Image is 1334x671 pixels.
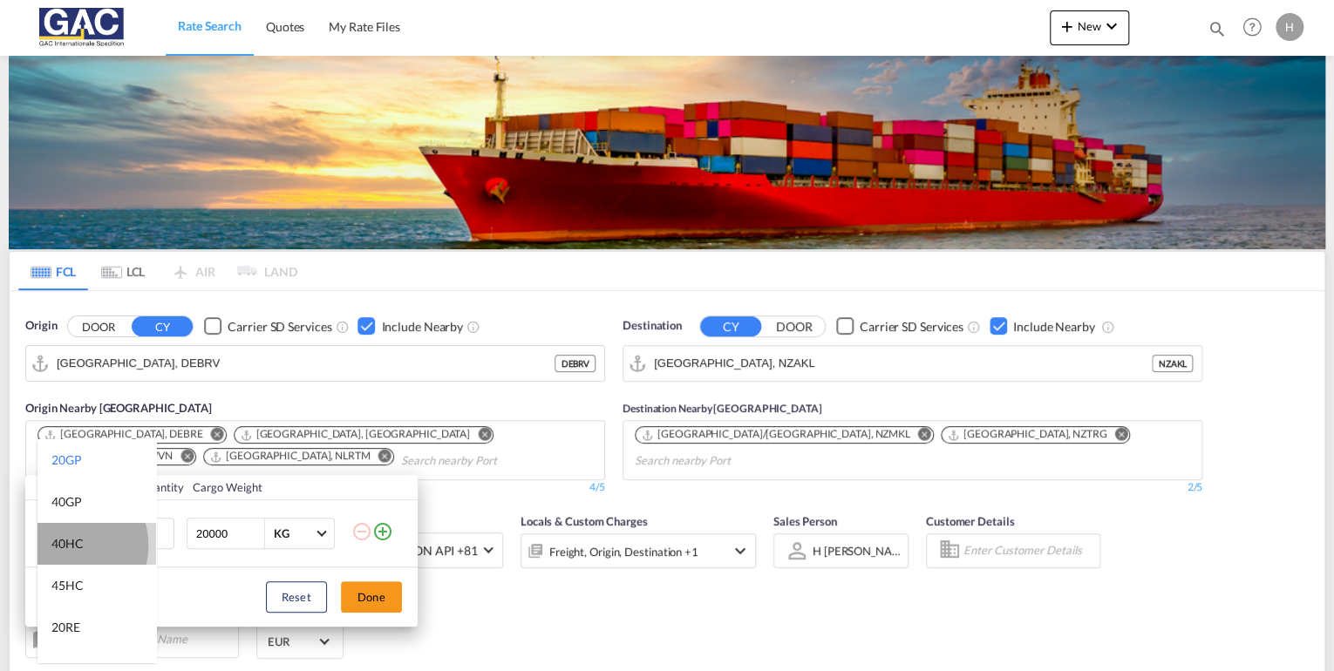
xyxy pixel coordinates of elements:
[51,451,82,469] div: 20GP
[51,577,84,594] div: 45HC
[51,535,84,552] div: 40HC
[51,619,80,636] div: 20RE
[51,493,82,511] div: 40GP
